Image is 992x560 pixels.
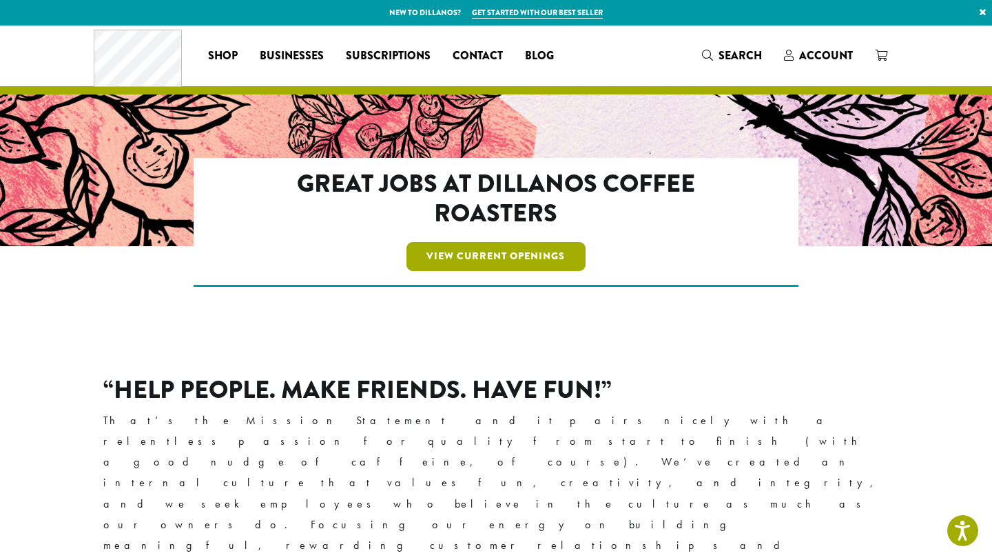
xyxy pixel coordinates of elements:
span: Account [799,48,853,63]
span: Search [719,48,762,63]
span: Businesses [260,48,324,65]
a: Get started with our best seller [472,7,603,19]
h2: Great Jobs at Dillanos Coffee Roasters [254,169,739,228]
span: Subscriptions [346,48,431,65]
a: Search [691,44,773,67]
a: Shop [197,45,249,67]
a: View Current Openings [406,242,586,271]
span: Blog [525,48,554,65]
span: Contact [453,48,503,65]
span: Shop [208,48,238,65]
h2: “Help People. Make Friends. Have Fun!” [103,375,889,405]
